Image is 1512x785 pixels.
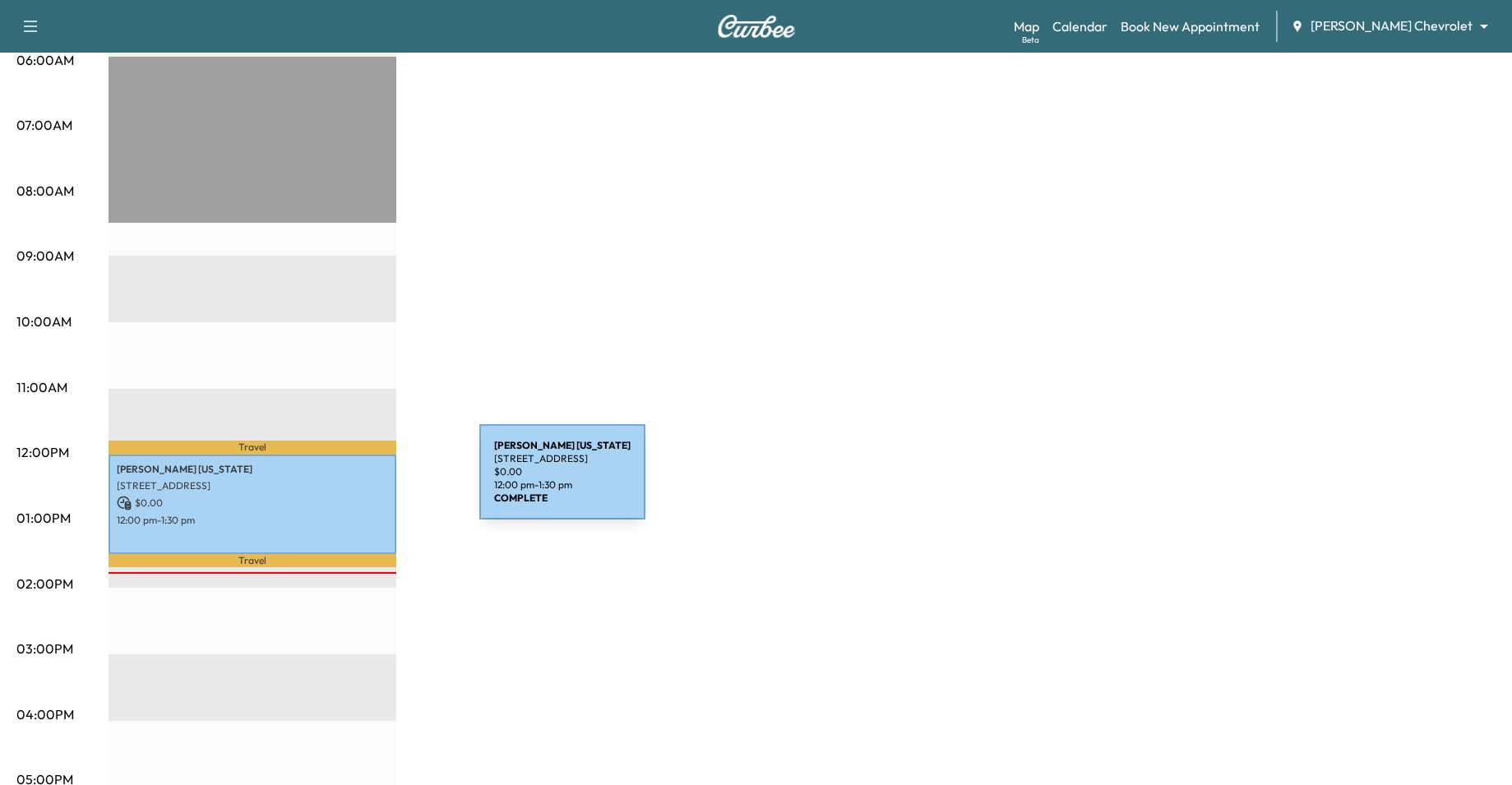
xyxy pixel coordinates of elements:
[16,639,73,658] p: 03:00PM
[16,312,72,331] p: 10:00AM
[16,181,74,201] p: 08:00AM
[16,377,67,397] p: 11:00AM
[1121,16,1260,36] a: Book New Appointment
[16,442,69,462] p: 12:00PM
[16,508,71,528] p: 01:00PM
[16,50,74,70] p: 06:00AM
[1052,16,1107,36] a: Calendar
[109,441,396,455] p: Travel
[16,246,74,266] p: 09:00AM
[717,15,796,38] img: Curbee Logo
[1014,16,1039,36] a: MapBeta
[16,574,73,593] p: 02:00PM
[117,514,388,527] p: 12:00 pm - 1:30 pm
[16,704,74,724] p: 04:00PM
[117,496,388,510] p: $ 0.00
[16,115,72,135] p: 07:00AM
[117,463,388,476] p: [PERSON_NAME] [US_STATE]
[117,479,388,492] p: [STREET_ADDRESS]
[109,554,396,567] p: Travel
[1022,34,1039,46] div: Beta
[1311,16,1473,35] span: [PERSON_NAME] Chevrolet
